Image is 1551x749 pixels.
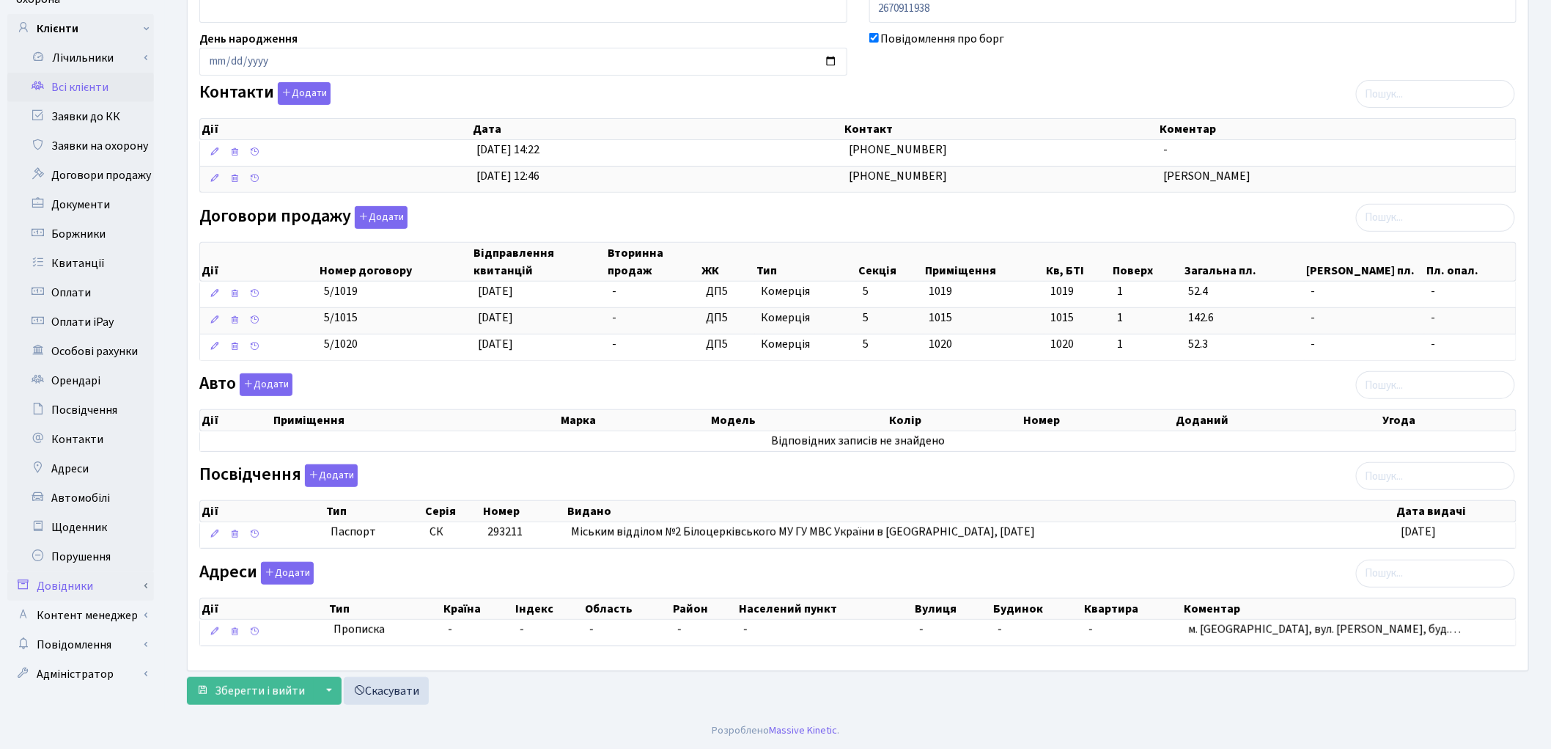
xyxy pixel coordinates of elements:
[612,310,616,326] span: -
[477,142,540,158] span: [DATE] 14:22
[472,243,606,281] th: Відправлення квитанцій
[849,168,947,184] span: [PHONE_NUMBER]
[998,621,1002,637] span: -
[7,366,154,395] a: Орендарі
[199,562,314,585] label: Адреси
[1117,336,1177,353] span: 1
[334,621,385,638] span: Прописка
[1356,560,1515,588] input: Пошук...
[1050,336,1105,353] span: 1020
[7,454,154,483] a: Адреси
[274,80,331,106] a: Додати
[1431,336,1510,353] span: -
[7,131,154,161] a: Заявки на охорону
[1117,310,1177,326] span: 1
[612,336,616,352] span: -
[7,190,154,219] a: Документи
[1189,310,1300,326] span: 142.6
[1431,310,1510,326] span: -
[706,283,749,300] span: ДП5
[1083,599,1182,619] th: Квартира
[7,161,154,190] a: Договори продажу
[328,599,442,619] th: Тип
[743,621,748,637] span: -
[199,206,408,229] label: Договори продажу
[424,501,482,522] th: Серія
[236,371,292,397] a: Додати
[849,142,947,158] span: [PHONE_NUMBER]
[187,677,314,705] button: Зберегти і вийти
[199,464,358,487] label: Посвідчення
[1164,168,1251,184] span: [PERSON_NAME]
[1356,371,1515,399] input: Пошук...
[1022,410,1174,431] th: Номер
[1117,283,1177,300] span: 1
[7,513,154,542] a: Щоденник
[1311,310,1419,326] span: -
[844,119,1159,139] th: Контакт
[200,410,272,431] th: Дії
[344,677,429,705] a: Скасувати
[700,243,755,281] th: ЖК
[863,310,869,326] span: 5
[863,336,869,352] span: 5
[1174,410,1381,431] th: Доданий
[1088,621,1093,637] span: -
[478,283,513,299] span: [DATE]
[929,283,953,299] span: 1019
[1189,336,1300,353] span: 52.3
[7,307,154,337] a: Оплати iPay
[858,243,924,281] th: Секція
[1356,462,1515,490] input: Пошук...
[710,410,888,431] th: Модель
[7,630,154,660] a: Повідомлення
[331,524,418,541] span: Паспорт
[430,524,443,540] span: СК
[487,524,523,540] span: 293211
[448,621,508,638] span: -
[1381,410,1516,431] th: Угода
[1396,501,1517,522] th: Дата видачі
[572,524,1036,540] span: Міським відділом №2 Білоцерківського МУ ГУ МВС України в [GEOGRAPHIC_DATA], [DATE]
[7,14,154,43] a: Клієнти
[712,723,839,739] div: Розроблено .
[278,82,331,105] button: Контакти
[7,102,154,131] a: Заявки до КК
[200,431,1516,451] td: Відповідних записів не знайдено
[924,243,1045,281] th: Приміщення
[199,30,298,48] label: День народження
[1305,243,1426,281] th: [PERSON_NAME] пл.
[769,723,837,738] a: Massive Kinetic
[761,310,851,326] span: Комерція
[351,203,408,229] a: Додати
[325,501,424,522] th: Тип
[606,243,700,281] th: Вторинна продаж
[215,683,305,699] span: Зберегти і вийти
[1426,243,1517,281] th: Пл. опал.
[471,119,844,139] th: Дата
[929,310,953,326] span: 1015
[318,243,472,281] th: Номер договору
[7,278,154,307] a: Оплати
[272,410,559,431] th: Приміщення
[881,30,1005,48] label: Повідомлення про борг
[324,336,358,352] span: 5/1020
[1158,119,1516,139] th: Коментар
[888,410,1022,431] th: Колір
[7,73,154,102] a: Всі клієнти
[677,621,682,637] span: -
[1356,80,1515,108] input: Пошук...
[1311,283,1419,300] span: -
[7,660,154,689] a: Адміністратор
[482,501,565,522] th: Номер
[671,599,737,619] th: Район
[913,599,992,619] th: Вулиця
[305,464,358,487] button: Посвідчення
[566,501,1396,522] th: Видано
[257,559,314,585] a: Додати
[1050,310,1105,326] span: 1015
[477,168,540,184] span: [DATE] 12:46
[929,336,953,352] span: 1020
[1356,204,1515,232] input: Пошук...
[324,283,358,299] span: 5/1019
